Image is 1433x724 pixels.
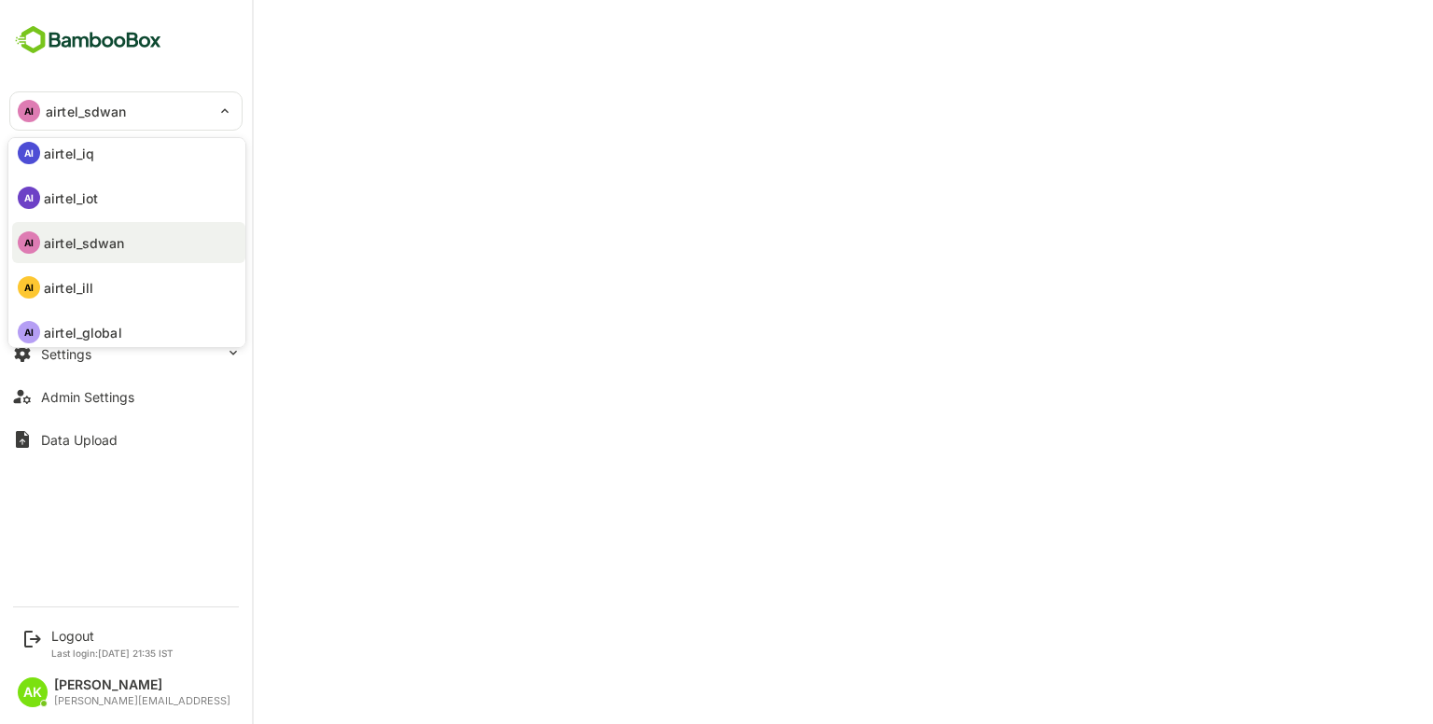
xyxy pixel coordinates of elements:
[44,233,125,253] p: airtel_sdwan
[18,142,40,164] div: AI
[44,323,122,342] p: airtel_global
[18,187,40,209] div: AI
[44,144,94,163] p: airtel_iq
[44,188,98,208] p: airtel_iot
[44,278,93,298] p: airtel_ill
[18,321,40,343] div: AI
[18,231,40,254] div: AI
[18,276,40,299] div: AI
